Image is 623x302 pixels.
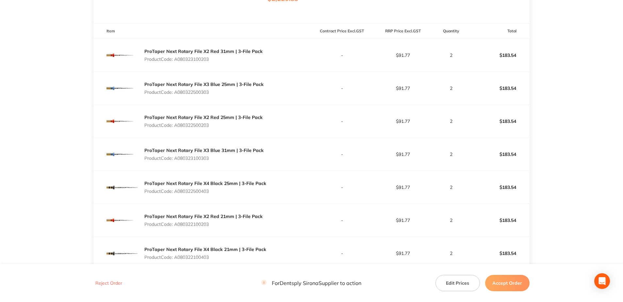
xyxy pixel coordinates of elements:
[434,185,468,190] p: 2
[434,24,468,39] th: Quantity
[469,179,529,195] p: $183.54
[469,212,529,228] p: $183.54
[93,280,124,286] button: Reject Order
[107,204,139,237] img: YzdteGFjZg
[434,86,468,91] p: 2
[312,119,372,124] p: -
[144,180,266,186] a: ProTaper Next Rotary File X4 Black 25mm | 3-File Pack
[373,86,433,91] p: $91.77
[373,251,433,256] p: $91.77
[434,53,468,58] p: 2
[144,147,264,153] a: ProTaper Next Rotary File X3 Blue 31mm | 3-File Pack
[373,218,433,223] p: $91.77
[485,275,530,291] button: Accept Order
[434,251,468,256] p: 2
[594,273,610,289] div: Open Intercom Messenger
[144,114,263,120] a: ProTaper Next Rotary File X2 Red 25mm | 3-File Pack
[469,113,529,129] p: $183.54
[434,119,468,124] p: 2
[107,72,139,105] img: YjdvbTVkZg
[435,275,480,291] button: Edit Prices
[144,213,263,219] a: ProTaper Next Rotary File X2 Red 21mm | 3-File Pack
[434,218,468,223] p: 2
[144,156,264,161] p: Product Code: A080323100303
[93,24,311,39] th: Item
[144,81,264,87] a: ProTaper Next Rotary File X3 Blue 25mm | 3-File Pack
[373,53,433,58] p: $91.77
[144,255,266,260] p: Product Code: A080322100403
[144,222,263,227] p: Product Code: A080322100203
[107,138,139,171] img: NjltaGhkYQ
[373,119,433,124] p: $91.77
[144,90,264,95] p: Product Code: A080322500303
[261,280,361,286] p: For Dentsply Sirona Supplier to action
[469,80,529,96] p: $183.54
[312,218,372,223] p: -
[469,146,529,162] p: $183.54
[144,123,263,128] p: Product Code: A080322500203
[468,24,530,39] th: Total
[144,246,266,252] a: ProTaper Next Rotary File X4 Black 21mm | 3-File Pack
[144,48,263,54] a: ProTaper Next Rotary File X2 Red 31mm | 3-File Pack
[373,185,433,190] p: $91.77
[107,237,139,270] img: ZXg1NjgxNw
[107,171,139,204] img: NWllb28yOQ
[372,24,434,39] th: RRP Price Excl. GST
[469,47,529,63] p: $183.54
[312,152,372,157] p: -
[312,251,372,256] p: -
[107,39,139,72] img: NWwyNGtrdQ
[144,189,266,194] p: Product Code: A080322500403
[144,57,263,62] p: Product Code: A080323100203
[373,152,433,157] p: $91.77
[312,86,372,91] p: -
[312,185,372,190] p: -
[312,53,372,58] p: -
[107,105,139,138] img: Mmk1eXB2cg
[311,24,372,39] th: Contract Price Excl. GST
[469,245,529,261] p: $183.54
[434,152,468,157] p: 2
